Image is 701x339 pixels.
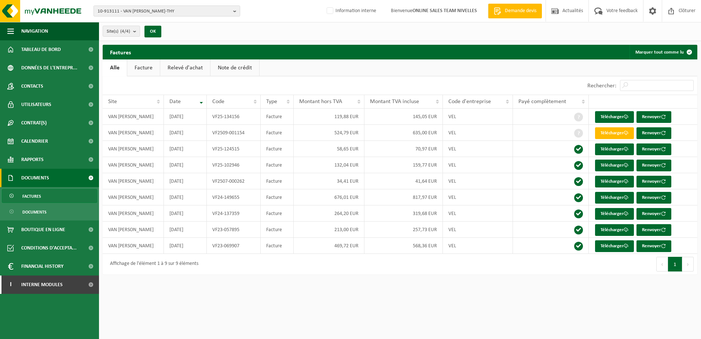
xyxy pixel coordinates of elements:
[595,240,634,252] a: Télécharger
[595,208,634,220] a: Télécharger
[636,240,671,252] button: Renvoyer
[21,132,48,150] span: Calendrier
[21,220,65,239] span: Boutique en ligne
[212,99,224,105] span: Code
[587,83,616,89] label: Rechercher:
[682,257,694,271] button: Next
[207,173,261,189] td: VF2507-000262
[636,208,671,220] button: Renvoyer
[294,125,365,141] td: 524,79 EUR
[636,143,671,155] button: Renvoyer
[21,77,43,95] span: Contacts
[21,169,49,187] span: Documents
[518,99,566,105] span: Payé complètement
[595,224,634,236] a: Télécharger
[21,95,51,114] span: Utilisateurs
[443,109,513,125] td: VEL
[294,222,365,238] td: 213,00 EUR
[668,257,682,271] button: 1
[443,157,513,173] td: VEL
[160,59,210,76] a: Relevé d'achat
[103,205,164,222] td: VAN [PERSON_NAME]
[207,125,261,141] td: VF2509-001154
[261,189,293,205] td: Facture
[207,222,261,238] td: VF23-057895
[299,99,342,105] span: Montant hors TVA
[294,238,365,254] td: 469,72 EUR
[261,125,293,141] td: Facture
[595,160,634,171] a: Télécharger
[164,222,207,238] td: [DATE]
[266,99,277,105] span: Type
[294,109,365,125] td: 119,88 EUR
[656,257,668,271] button: Previous
[103,189,164,205] td: VAN [PERSON_NAME]
[103,173,164,189] td: VAN [PERSON_NAME]
[364,222,443,238] td: 257,73 EUR
[21,22,48,40] span: Navigation
[364,125,443,141] td: 635,00 EUR
[636,127,671,139] button: Renvoyer
[261,205,293,222] td: Facture
[325,6,376,17] label: Information interne
[106,258,198,271] div: Affichage de l'élément 1 à 9 sur 9 éléments
[207,189,261,205] td: VF24-149655
[21,239,77,257] span: Conditions d'accepta...
[2,205,97,219] a: Documents
[364,157,443,173] td: 159,77 EUR
[448,99,491,105] span: Code d'entreprise
[595,192,634,204] a: Télécharger
[169,99,181,105] span: Date
[261,141,293,157] td: Facture
[294,173,365,189] td: 34,41 EUR
[207,141,261,157] td: VF25-124515
[595,127,634,139] a: Télécharger
[595,143,634,155] a: Télécharger
[103,26,140,37] button: Site(s)(4/4)
[2,189,97,203] a: Factures
[22,205,47,219] span: Documents
[261,238,293,254] td: Facture
[164,125,207,141] td: [DATE]
[364,109,443,125] td: 145,05 EUR
[103,222,164,238] td: VAN [PERSON_NAME]
[364,205,443,222] td: 319,68 EUR
[207,205,261,222] td: VF24-137359
[636,176,671,187] button: Renvoyer
[261,173,293,189] td: Facture
[294,205,365,222] td: 264,20 EUR
[443,141,513,157] td: VEL
[207,238,261,254] td: VF23-069907
[108,99,117,105] span: Site
[21,59,77,77] span: Données de l'entrepr...
[443,173,513,189] td: VEL
[595,111,634,123] a: Télécharger
[164,173,207,189] td: [DATE]
[103,238,164,254] td: VAN [PERSON_NAME]
[21,150,44,169] span: Rapports
[144,26,161,37] button: OK
[98,6,230,17] span: 10-913111 - VAN [PERSON_NAME]-THY
[103,141,164,157] td: VAN [PERSON_NAME]
[164,109,207,125] td: [DATE]
[103,59,127,76] a: Alle
[443,189,513,205] td: VEL
[443,125,513,141] td: VEL
[120,29,130,34] count: (4/4)
[164,141,207,157] td: [DATE]
[595,176,634,187] a: Télécharger
[164,205,207,222] td: [DATE]
[370,99,419,105] span: Montant TVA incluse
[636,192,671,204] button: Renvoyer
[294,189,365,205] td: 676,01 EUR
[364,173,443,189] td: 41,64 EUR
[261,157,293,173] td: Facture
[103,157,164,173] td: VAN [PERSON_NAME]
[127,59,160,76] a: Facture
[294,157,365,173] td: 132,04 EUR
[443,205,513,222] td: VEL
[443,238,513,254] td: VEL
[164,189,207,205] td: [DATE]
[7,276,14,294] span: I
[21,257,63,276] span: Financial History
